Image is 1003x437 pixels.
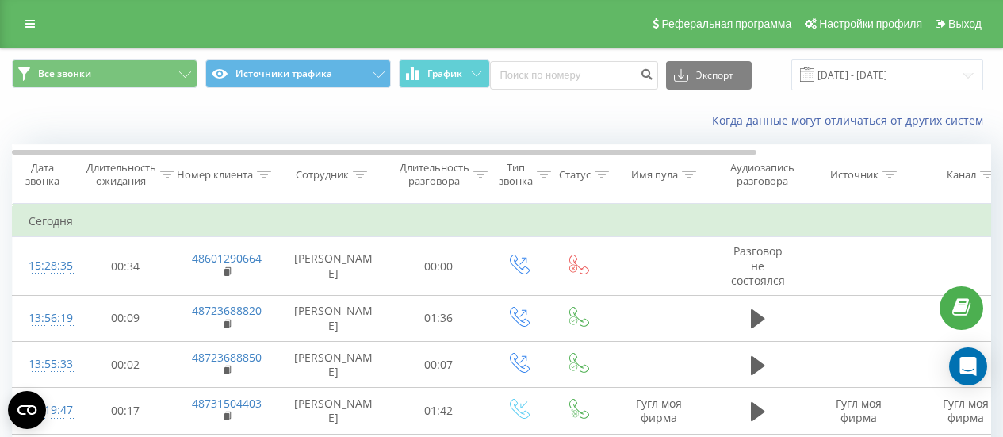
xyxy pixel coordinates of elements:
[389,295,488,341] td: 01:36
[949,347,987,385] div: Open Intercom Messenger
[192,396,262,411] a: 48731504403
[661,17,791,30] span: Реферальная программа
[948,17,982,30] span: Выход
[13,161,71,188] div: Дата звонка
[427,68,462,79] span: График
[29,251,60,282] div: 15:28:35
[12,59,197,88] button: Все звонки
[76,342,175,388] td: 00:02
[819,17,922,30] span: Настройки профиля
[712,113,991,128] a: Когда данные могут отличаться от других систем
[830,168,879,182] div: Источник
[8,391,46,429] button: Open CMP widget
[29,303,60,334] div: 13:56:19
[731,243,785,287] span: Разговор не состоялся
[278,237,389,296] td: [PERSON_NAME]
[38,67,91,80] span: Все звонки
[666,61,752,90] button: Экспорт
[399,59,490,88] button: График
[76,388,175,434] td: 00:17
[278,342,389,388] td: [PERSON_NAME]
[192,251,262,266] a: 48601290664
[29,395,60,426] div: 10:19:47
[631,168,678,182] div: Имя пула
[389,342,488,388] td: 00:07
[76,237,175,296] td: 00:34
[76,295,175,341] td: 00:09
[29,349,60,380] div: 13:55:33
[278,388,389,434] td: [PERSON_NAME]
[490,61,658,90] input: Поиск по номеру
[400,161,469,188] div: Длительность разговора
[296,168,349,182] div: Сотрудник
[724,161,801,188] div: Аудиозапись разговора
[205,59,391,88] button: Источники трафика
[192,350,262,365] a: 48723688850
[389,237,488,296] td: 00:00
[192,303,262,318] a: 48723688820
[278,295,389,341] td: [PERSON_NAME]
[559,168,591,182] div: Статус
[607,388,710,434] td: Гугл моя фирма
[86,161,156,188] div: Длительность ожидания
[499,161,533,188] div: Тип звонка
[947,168,976,182] div: Канал
[177,168,253,182] div: Номер клиента
[389,388,488,434] td: 01:42
[806,388,913,434] td: Гугл моя фирма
